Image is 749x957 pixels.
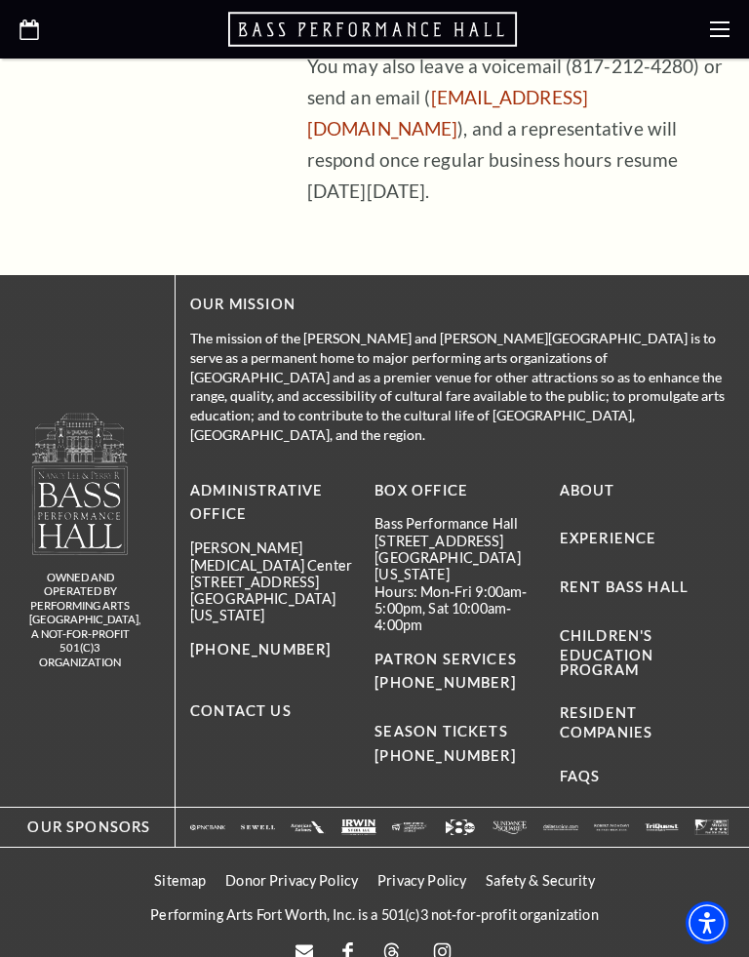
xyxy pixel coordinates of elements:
img: The image is completely blank or white. [291,819,326,836]
p: Administrative Office [190,479,360,528]
a: Logo of Sundance Square, featuring stylized text in white. - open in a new tab [493,819,528,836]
a: About [560,482,615,498]
img: Logo of Sundance Square, featuring stylized text in white. [493,819,528,836]
img: The image is completely blank or white. [645,819,680,836]
a: The image is completely blank or white. - open in a new tab [241,819,276,836]
p: [STREET_ADDRESS] [190,574,360,590]
a: Logo of PNC Bank in white text with a triangular symbol. - open in a new tab - target website may... [190,819,225,836]
a: The image is completely blank or white. - open in a new tab [594,819,629,836]
a: The image is completely blank or white. - open in a new tab [645,819,680,836]
a: The image is completely blank or white. - open in a new tab [694,819,729,836]
p: Performing Arts Fort Worth, Inc. is a 501(c)3 not-for-profit organization [131,906,618,923]
p: [PERSON_NAME][MEDICAL_DATA] Center [190,539,360,574]
div: Accessibility Menu [686,901,729,944]
a: Children's Education Program [560,627,654,677]
p: The mission of the [PERSON_NAME] and [PERSON_NAME][GEOGRAPHIC_DATA] is to serve as a permanent ho... [190,329,729,444]
a: Logo of Irwin Steel LLC, featuring the company name in bold letters with a simple design. - open ... [341,819,376,836]
p: [STREET_ADDRESS] [374,533,544,549]
a: Open this option [20,20,39,40]
p: Hours: Mon-Fri 9:00am-5:00pm, Sat 10:00am-4:00pm [374,583,544,634]
img: Logo featuring the number "8" with an arrow and "abc" in a modern design. [443,819,478,836]
img: Logo of Irwin Steel LLC, featuring the company name in bold letters with a simple design. [341,819,376,836]
a: The image is completely blank or white. - open in a new tab [291,819,326,836]
a: The image features a simple white background with text that appears to be a logo or brand name. -... [543,819,578,836]
p: BOX OFFICE [374,479,544,503]
img: Logo of PNC Bank in white text with a triangular symbol. [190,819,225,836]
p: owned and operated by Performing Arts [GEOGRAPHIC_DATA], A NOT-FOR-PROFIT 501(C)3 ORGANIZATION [29,571,132,670]
p: [PHONE_NUMBER] [190,638,360,662]
a: Privacy Policy [377,872,466,889]
a: Safety & Security [486,872,594,889]
img: The image features a simple white background with text that appears to be a logo or brand name. [543,819,578,836]
a: Open this option [228,10,521,49]
img: The image is completely blank or white. [694,819,729,836]
a: Donor Privacy Policy [225,872,358,889]
img: The image is completely blank or white. [594,819,629,836]
a: Logo featuring the number "8" with an arrow and "abc" in a modern design. - open in a new tab [443,819,478,836]
img: The image is completely blank or white. [392,819,427,836]
p: Our Sponsors [9,816,150,840]
a: Rent Bass Hall [560,578,689,595]
img: The image is completely blank or white. [241,819,276,836]
p: OUR MISSION [190,293,729,317]
p: [GEOGRAPHIC_DATA][US_STATE] [190,590,360,624]
p: Bass Performance Hall [374,515,544,532]
p: PATRON SERVICES [PHONE_NUMBER] [374,648,544,697]
a: Contact Us [190,702,292,719]
p: [GEOGRAPHIC_DATA][US_STATE] [374,549,544,583]
p: SEASON TICKETS [PHONE_NUMBER] [374,696,544,769]
a: Sitemap [154,872,206,889]
img: owned and operated by Performing Arts Fort Worth, A NOT-FOR-PROFIT 501(C)3 ORGANIZATION [30,412,130,555]
a: FAQs [560,768,601,784]
a: Resident Companies [560,704,653,740]
a: Experience [560,530,657,546]
a: [EMAIL_ADDRESS][DOMAIN_NAME] [307,86,588,140]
